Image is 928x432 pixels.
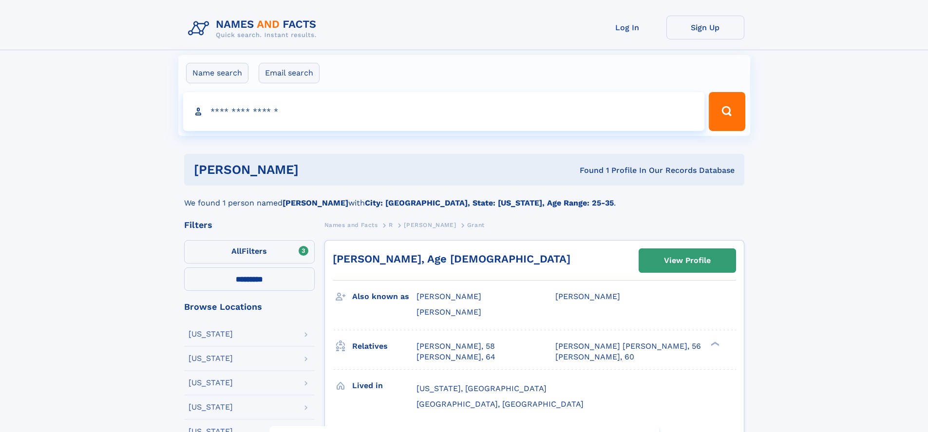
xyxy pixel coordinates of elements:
img: Logo Names and Facts [184,16,324,42]
span: [PERSON_NAME] [404,222,456,228]
div: [US_STATE] [189,379,233,387]
div: We found 1 person named with . [184,186,744,209]
span: R [389,222,393,228]
label: Name search [186,63,248,83]
div: ❯ [708,340,720,347]
div: [US_STATE] [189,355,233,362]
span: [PERSON_NAME] [555,292,620,301]
a: [PERSON_NAME] [PERSON_NAME], 56 [555,341,701,352]
span: [GEOGRAPHIC_DATA], [GEOGRAPHIC_DATA] [417,399,584,409]
div: View Profile [664,249,711,272]
h3: Lived in [352,377,417,394]
a: [PERSON_NAME], 58 [417,341,495,352]
input: search input [183,92,705,131]
a: View Profile [639,249,736,272]
a: Names and Facts [324,219,378,231]
div: Browse Locations [184,302,315,311]
a: R [389,219,393,231]
a: [PERSON_NAME] [404,219,456,231]
label: Filters [184,240,315,263]
a: [PERSON_NAME], 60 [555,352,634,362]
a: Sign Up [666,16,744,39]
b: City: [GEOGRAPHIC_DATA], State: [US_STATE], Age Range: 25-35 [365,198,614,207]
button: Search Button [709,92,745,131]
span: [US_STATE], [GEOGRAPHIC_DATA] [417,384,547,393]
a: [PERSON_NAME], Age [DEMOGRAPHIC_DATA] [333,253,570,265]
h3: Relatives [352,338,417,355]
span: [PERSON_NAME] [417,292,481,301]
div: Filters [184,221,315,229]
span: [PERSON_NAME] [417,307,481,317]
b: [PERSON_NAME] [283,198,348,207]
a: Log In [588,16,666,39]
label: Email search [259,63,320,83]
a: [PERSON_NAME], 64 [417,352,495,362]
div: Found 1 Profile In Our Records Database [439,165,735,176]
h1: [PERSON_NAME] [194,164,439,176]
h3: Also known as [352,288,417,305]
span: All [231,246,242,256]
span: Grant [467,222,485,228]
div: [US_STATE] [189,403,233,411]
div: [US_STATE] [189,330,233,338]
